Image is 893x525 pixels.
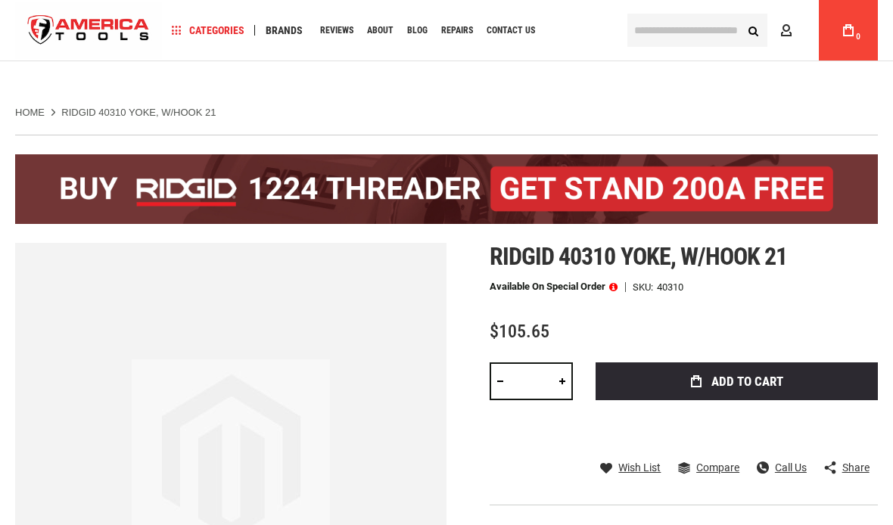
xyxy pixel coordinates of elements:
[490,321,549,342] span: $105.65
[400,20,434,41] a: Blog
[15,2,162,59] a: store logo
[61,107,216,118] strong: RIDGID 40310 YOKE, W/HOOK 21
[480,20,542,41] a: Contact Us
[165,20,251,41] a: Categories
[320,26,353,35] span: Reviews
[856,33,860,41] span: 0
[15,106,45,120] a: Home
[711,375,783,388] span: Add to Cart
[596,362,878,400] button: Add to Cart
[441,26,473,35] span: Repairs
[434,20,480,41] a: Repairs
[618,462,661,473] span: Wish List
[739,16,767,45] button: Search
[775,462,807,473] span: Call Us
[407,26,428,35] span: Blog
[490,281,618,292] p: Available on Special Order
[600,461,661,474] a: Wish List
[259,20,310,41] a: Brands
[15,154,878,224] img: BOGO: Buy the RIDGID® 1224 Threader (26092), get the 92467 200A Stand FREE!
[593,405,881,449] iframe: Secure express checkout frame
[367,26,394,35] span: About
[360,20,400,41] a: About
[490,242,787,271] span: Ridgid 40310 yoke, w/hook 21
[313,20,360,41] a: Reviews
[696,462,739,473] span: Compare
[842,462,870,473] span: Share
[15,2,162,59] img: America Tools
[266,25,303,36] span: Brands
[633,282,657,292] strong: SKU
[757,461,807,474] a: Call Us
[678,461,739,474] a: Compare
[657,282,683,292] div: 40310
[172,25,244,36] span: Categories
[487,26,535,35] span: Contact Us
